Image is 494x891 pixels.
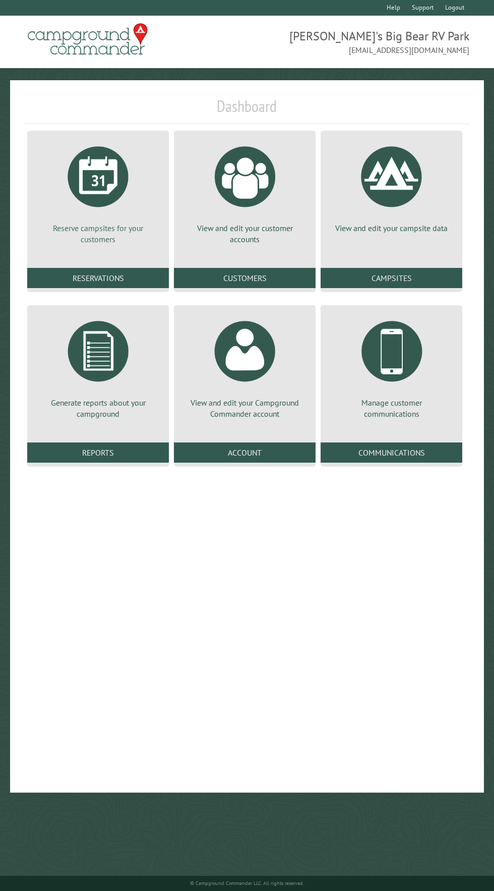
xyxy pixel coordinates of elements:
a: Reports [27,442,169,463]
p: View and edit your campsite data [333,222,450,234]
a: Communications [321,442,462,463]
a: Reservations [27,268,169,288]
span: [PERSON_NAME]'s Big Bear RV Park [EMAIL_ADDRESS][DOMAIN_NAME] [247,28,469,56]
p: Generate reports about your campground [39,397,157,420]
a: Customers [174,268,316,288]
a: View and edit your customer accounts [186,139,303,245]
a: View and edit your campsite data [333,139,450,234]
p: Reserve campsites for your customers [39,222,157,245]
p: View and edit your Campground Commander account [186,397,303,420]
a: Manage customer communications [333,313,450,420]
p: View and edit your customer accounts [186,222,303,245]
h1: Dashboard [25,96,469,124]
a: Generate reports about your campground [39,313,157,420]
a: Campsites [321,268,462,288]
a: Account [174,442,316,463]
small: © Campground Commander LLC. All rights reserved. [190,880,304,886]
p: Manage customer communications [333,397,450,420]
a: View and edit your Campground Commander account [186,313,303,420]
a: Reserve campsites for your customers [39,139,157,245]
img: Campground Commander [25,20,151,59]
